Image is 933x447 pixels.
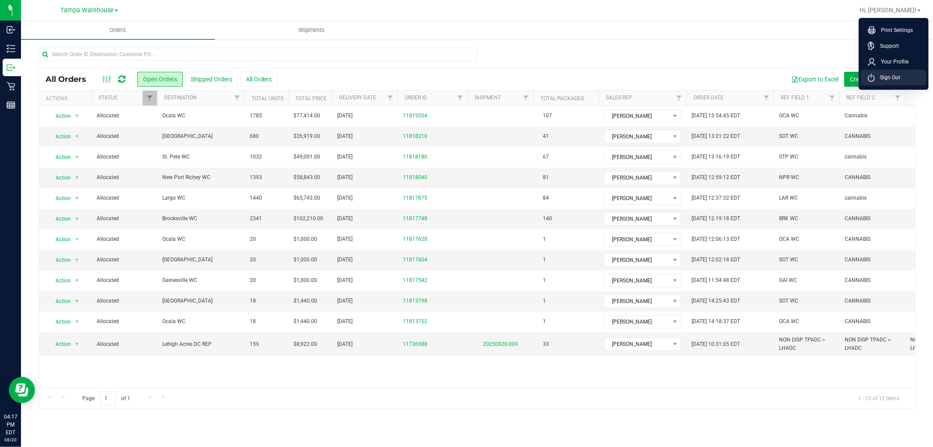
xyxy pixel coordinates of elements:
span: $77,414.00 [294,112,320,120]
span: Brooksville WC [162,215,239,223]
a: 11813798 [403,297,427,305]
a: 11817604 [403,256,427,264]
span: Allocated [97,215,152,223]
span: select [72,151,83,163]
a: Status [98,95,117,101]
a: 20250820-009 [483,341,518,347]
span: Action [48,172,71,184]
inline-svg: Retail [7,82,15,91]
span: Cannabis [845,112,867,120]
a: 11817542 [403,276,427,285]
a: Filter [230,91,245,106]
a: 11817628 [403,235,427,243]
button: Shipped Orders [185,72,238,87]
button: Open Orders [137,72,183,87]
span: select [72,338,83,350]
a: Sales Rep [606,95,632,101]
span: select [72,110,83,122]
span: $1,000.00 [294,256,317,264]
span: select [72,275,83,287]
span: CANNABIS [845,297,870,305]
a: Total Units [252,95,283,102]
inline-svg: Inventory [7,44,15,53]
span: Your Profile [876,57,909,66]
span: [GEOGRAPHIC_DATA] [162,132,239,141]
input: Search Order ID, Destination, Customer PO... [38,48,477,61]
span: 20 [250,276,256,285]
a: 11817875 [403,194,427,202]
span: [PERSON_NAME] [605,295,670,307]
span: SOT WC [779,297,798,305]
span: [DATE] [337,153,353,161]
a: Filter [825,91,839,106]
span: 84 [538,192,553,204]
span: NON DISP TPADC > LHADC [845,336,900,352]
span: [DATE] 10:31:05 EDT [692,340,740,348]
span: 1 - 12 of 12 items [851,391,906,405]
span: [PERSON_NAME] [605,110,670,122]
span: [DATE] 15:54:45 EDT [692,112,740,120]
a: Filter [143,91,157,106]
button: Export to Excel [786,72,844,87]
span: Allocated [97,132,152,141]
span: 18 [250,317,256,326]
span: Allocated [97,173,152,182]
input: 1 [100,391,116,405]
span: 1785 [250,112,262,120]
a: Support [868,42,923,50]
inline-svg: Reports [7,101,15,109]
span: select [72,192,83,204]
span: Action [48,151,71,163]
span: 1 [538,253,550,266]
span: Print Settings [876,26,913,35]
span: Allocated [97,340,152,348]
span: 107 [538,109,556,122]
span: [DATE] [337,132,353,141]
span: $49,091.00 [294,153,320,161]
span: St. Pete WC [162,153,239,161]
span: Allocated [97,153,152,161]
span: Action [48,316,71,328]
span: Allocated [97,235,152,243]
span: [DATE] [337,317,353,326]
span: $1,440.00 [294,297,317,305]
span: Tampa Warehouse [60,7,114,14]
span: 20 [250,235,256,243]
p: 08/20 [4,436,17,443]
span: STP WC [779,153,798,161]
span: 1440 [250,194,262,202]
a: Shipments [215,21,409,39]
span: All Orders [45,74,95,84]
p: 04:17 PM EDT [4,413,17,436]
a: 11818210 [403,132,427,141]
span: Allocated [97,297,152,305]
span: Allocated [97,112,152,120]
a: Filter [891,91,905,106]
inline-svg: Inbound [7,25,15,34]
span: 33 [538,338,553,351]
span: Action [48,338,71,350]
span: Support [875,42,899,50]
span: [DATE] [337,112,353,120]
span: select [72,130,83,143]
a: Filter [672,91,686,106]
span: CANNABIS [845,173,870,182]
button: Create new order [844,72,902,87]
span: GAI WC [779,276,797,285]
span: [DATE] [337,173,353,182]
span: [DATE] [337,235,353,243]
span: 159 [250,340,259,348]
span: NON DISP TPADC > LHADC [779,336,834,352]
a: 11818180 [403,153,427,161]
a: Filter [383,91,398,106]
span: Shipments [287,26,337,34]
span: [PERSON_NAME] [605,192,670,204]
inline-svg: Outbound [7,63,15,72]
span: CANNABIS [845,132,870,141]
span: $58,843.00 [294,173,320,182]
a: Filter [453,91,468,106]
span: New Port Richey WC [162,173,239,182]
span: LAR WC [779,194,798,202]
span: CANNABIS [845,276,870,285]
a: 11818040 [403,173,427,182]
